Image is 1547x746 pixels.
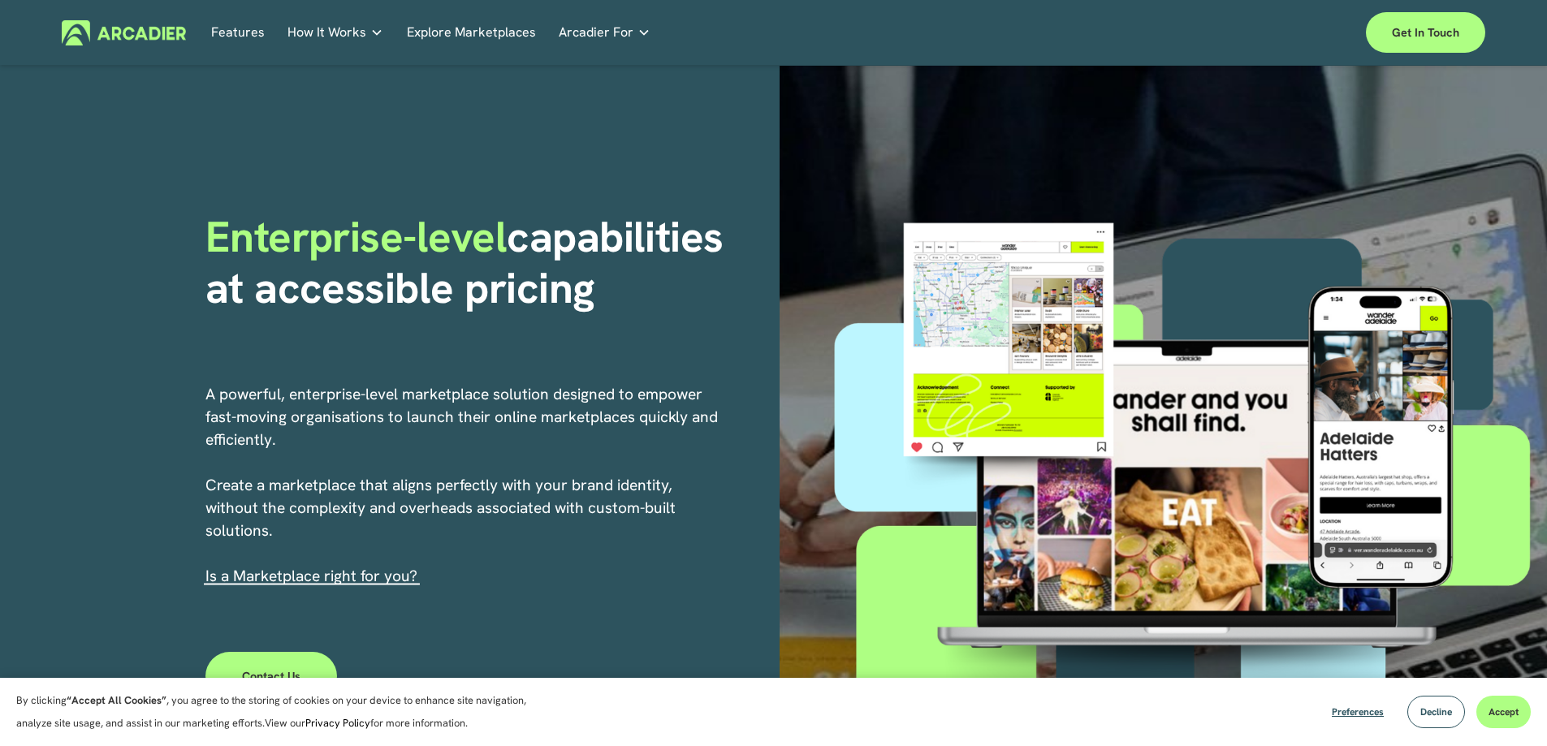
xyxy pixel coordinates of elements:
iframe: Chat Widget [1466,668,1547,746]
img: Arcadier [62,20,186,45]
a: Contact Us [205,652,338,701]
a: folder dropdown [559,20,650,45]
p: By clicking , you agree to the storing of cookies on your device to enhance site navigation, anal... [16,689,544,735]
span: Preferences [1332,705,1384,718]
a: Features [211,20,265,45]
span: Decline [1420,705,1452,718]
button: Decline [1407,696,1465,728]
a: Explore Marketplaces [407,20,536,45]
span: Enterprise-level [205,209,508,265]
a: folder dropdown [287,20,383,45]
strong: “Accept All Cookies” [67,693,166,707]
span: Arcadier For [559,21,633,44]
a: Get in touch [1366,12,1485,53]
strong: capabilities at accessible pricing [205,209,735,315]
button: Preferences [1320,696,1396,728]
span: How It Works [287,21,366,44]
a: s a Marketplace right for you? [210,566,417,586]
p: A powerful, enterprise-level marketplace solution designed to empower fast-moving organisations t... [205,383,720,588]
a: Privacy Policy [305,716,370,730]
span: I [205,566,417,586]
